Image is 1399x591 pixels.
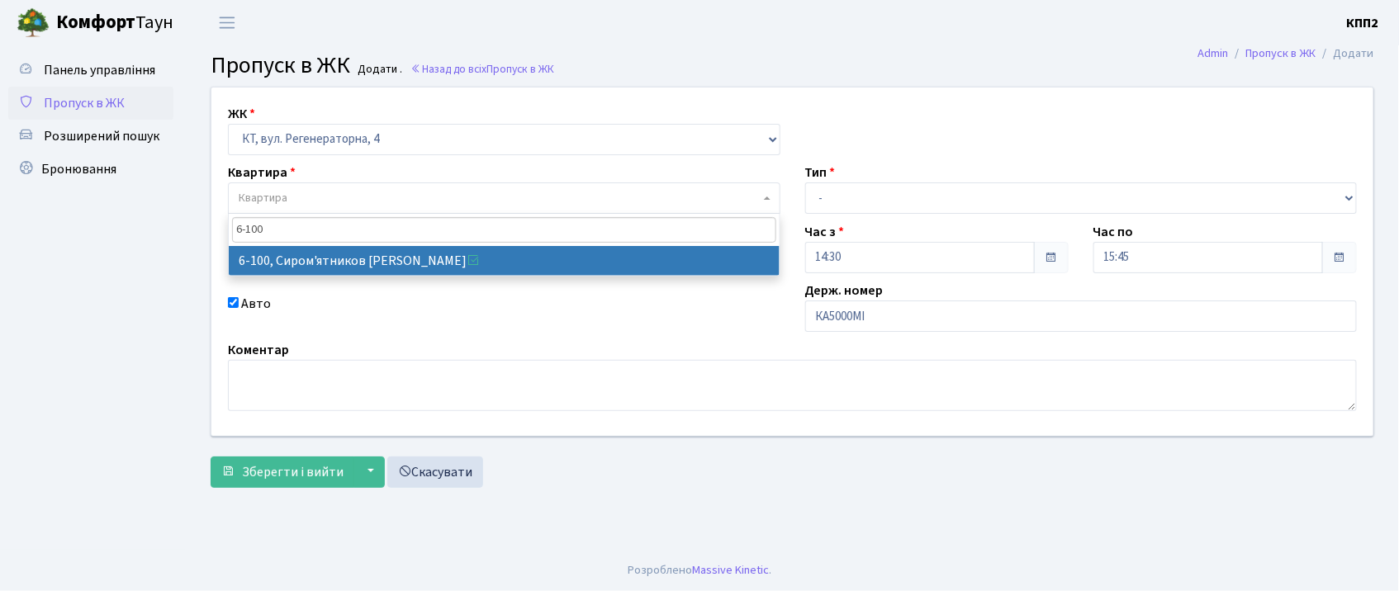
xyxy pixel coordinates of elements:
[355,63,403,77] small: Додати .
[805,281,884,300] label: Держ. номер
[410,61,554,77] a: Назад до всіхПропуск в ЖК
[1093,222,1134,242] label: Час по
[242,463,344,481] span: Зберегти і вийти
[44,94,125,112] span: Пропуск в ЖК
[628,561,771,579] div: Розроблено .
[1174,36,1399,71] nav: breadcrumb
[1347,14,1379,32] b: КПП2
[229,246,780,276] li: 6-100, Сиром'ятников [PERSON_NAME]
[8,87,173,120] a: Пропуск в ЖК
[211,456,354,488] button: Зберегти і вийти
[805,300,1358,332] input: АА1234АА
[44,127,159,145] span: Розширений пошук
[692,561,769,579] a: Massive Kinetic
[8,120,173,153] a: Розширений пошук
[228,163,296,182] label: Квартира
[486,61,554,77] span: Пропуск в ЖК
[1198,45,1229,62] a: Admin
[387,456,483,488] a: Скасувати
[44,61,155,79] span: Панель управління
[805,163,836,182] label: Тип
[228,104,255,124] label: ЖК
[1316,45,1374,63] li: Додати
[8,54,173,87] a: Панель управління
[241,294,271,314] label: Авто
[17,7,50,40] img: logo.png
[8,153,173,186] a: Бронювання
[56,9,173,37] span: Таун
[206,9,248,36] button: Переключити навігацію
[239,190,287,206] span: Квартира
[805,222,845,242] label: Час з
[56,9,135,35] b: Комфорт
[211,49,350,82] span: Пропуск в ЖК
[41,160,116,178] span: Бронювання
[228,340,289,360] label: Коментар
[1347,13,1379,33] a: КПП2
[1246,45,1316,62] a: Пропуск в ЖК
